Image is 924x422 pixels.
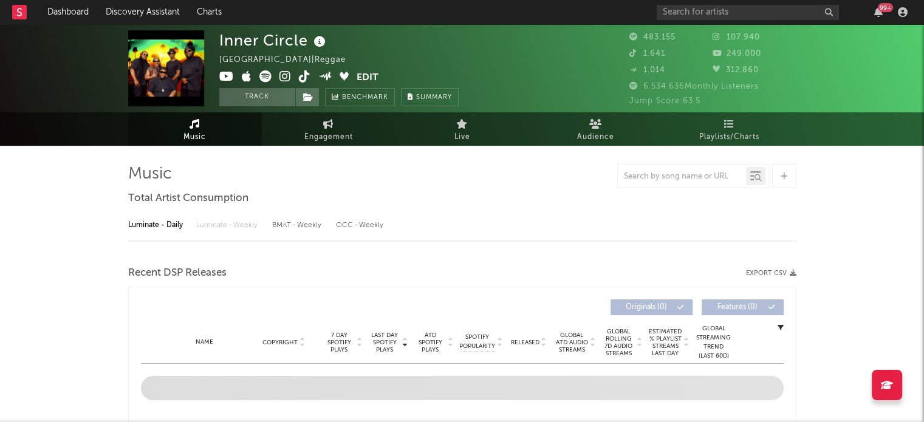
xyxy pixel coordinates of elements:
span: ATD Spotify Plays [414,332,447,353]
button: Export CSV [746,270,796,277]
span: 1.641 [629,50,665,58]
span: Recent DSP Releases [128,266,227,281]
a: Benchmark [325,88,395,106]
div: BMAT - Weekly [272,215,324,236]
button: 99+ [874,7,883,17]
span: Spotify Popularity [459,333,495,351]
div: Luminate - Daily [128,215,184,236]
span: 249.000 [713,50,761,58]
span: Global Rolling 7D Audio Streams [602,328,635,357]
button: Track [219,88,295,106]
a: Live [395,112,529,146]
button: Edit [357,70,378,86]
span: Engagement [304,130,353,145]
div: OCC - Weekly [336,215,385,236]
span: Features ( 0 ) [710,304,765,311]
span: Originals ( 0 ) [618,304,674,311]
span: Audience [577,130,614,145]
div: 99 + [878,3,893,12]
div: [GEOGRAPHIC_DATA] | Reggae [219,53,360,67]
a: Audience [529,112,663,146]
button: Originals(0) [611,299,693,315]
span: 107.940 [713,33,760,41]
button: Features(0) [702,299,784,315]
span: Last Day Spotify Plays [369,332,401,353]
span: Global ATD Audio Streams [555,332,589,353]
span: Benchmark [342,90,388,105]
a: Engagement [262,112,395,146]
span: Copyright [262,339,298,346]
span: 6.534.636 Monthly Listeners [629,83,759,90]
a: Playlists/Charts [663,112,796,146]
span: Playlists/Charts [699,130,759,145]
input: Search by song name or URL [618,172,746,182]
button: Summary [401,88,459,106]
span: 7 Day Spotify Plays [323,332,355,353]
a: Music [128,112,262,146]
input: Search for artists [657,5,839,20]
span: Music [183,130,206,145]
span: Summary [416,94,452,101]
div: Inner Circle [219,30,329,50]
span: Jump Score: 63.5 [629,97,700,105]
div: Name [165,338,245,347]
span: 483.155 [629,33,676,41]
span: Live [454,130,470,145]
span: Estimated % Playlist Streams Last Day [649,328,682,357]
span: Released [511,339,539,346]
span: 1.014 [629,66,665,74]
div: Global Streaming Trend (Last 60D) [696,324,732,361]
span: 312.860 [713,66,759,74]
span: Total Artist Consumption [128,191,248,206]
